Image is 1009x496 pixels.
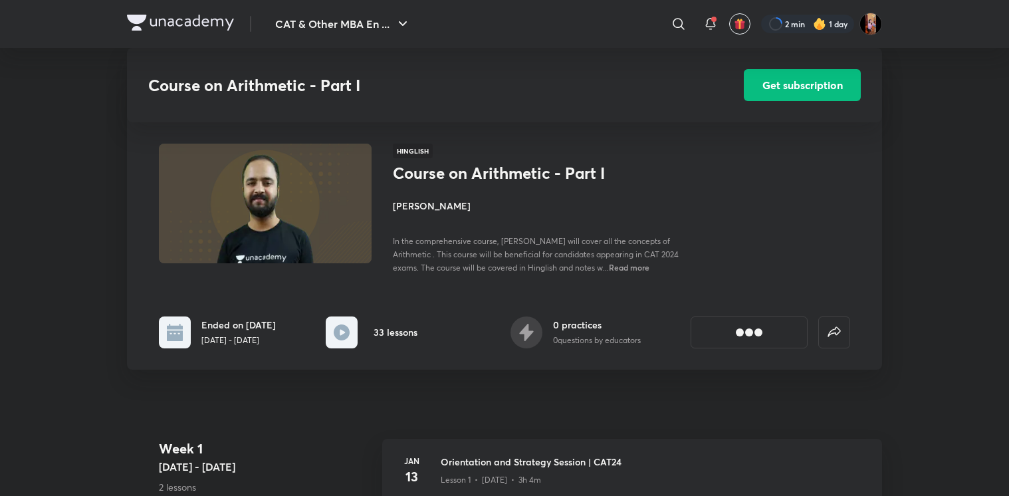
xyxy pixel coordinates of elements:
[267,11,419,37] button: CAT & Other MBA En ...
[734,18,746,30] img: avatar
[553,318,641,332] h6: 0 practices
[729,13,750,35] button: avatar
[159,459,372,475] h5: [DATE] - [DATE]
[553,334,641,346] p: 0 questions by educators
[398,467,425,487] h4: 13
[441,455,866,469] h3: Orientation and Strategy Session | CAT24
[691,316,808,348] button: [object Object]
[859,13,882,35] img: Aayushi Kumari
[159,480,372,494] p: 2 lessons
[393,144,433,158] span: Hinglish
[813,17,826,31] img: streak
[148,76,669,95] h3: Course on Arithmetic - Part I
[374,325,417,339] h6: 33 lessons
[201,334,276,346] p: [DATE] - [DATE]
[609,262,649,273] span: Read more
[159,439,372,459] h4: Week 1
[393,164,610,183] h1: Course on Arithmetic - Part I
[393,199,691,213] h4: [PERSON_NAME]
[127,15,234,34] a: Company Logo
[441,474,541,486] p: Lesson 1 • [DATE] • 3h 4m
[157,142,374,265] img: Thumbnail
[398,455,425,467] h6: Jan
[201,318,276,332] h6: Ended on [DATE]
[127,15,234,31] img: Company Logo
[744,69,861,101] button: Get subscription
[393,236,679,273] span: In the comprehensive course, [PERSON_NAME] will cover all the concepts of Arithmetic . This cours...
[818,316,850,348] button: false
